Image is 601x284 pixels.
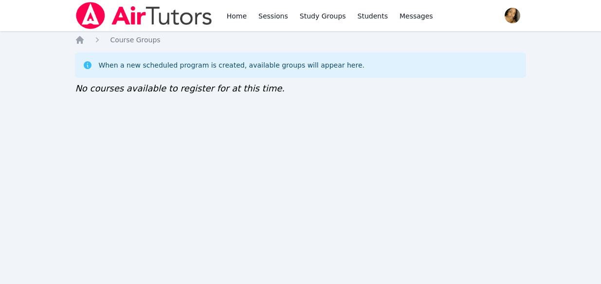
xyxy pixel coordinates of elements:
[75,2,213,29] img: Air Tutors
[75,35,526,45] nav: Breadcrumb
[98,60,364,70] div: When a new scheduled program is created, available groups will appear here.
[75,83,285,93] span: No courses available to register for at this time.
[110,36,160,44] span: Course Groups
[400,11,433,21] span: Messages
[110,35,160,45] a: Course Groups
